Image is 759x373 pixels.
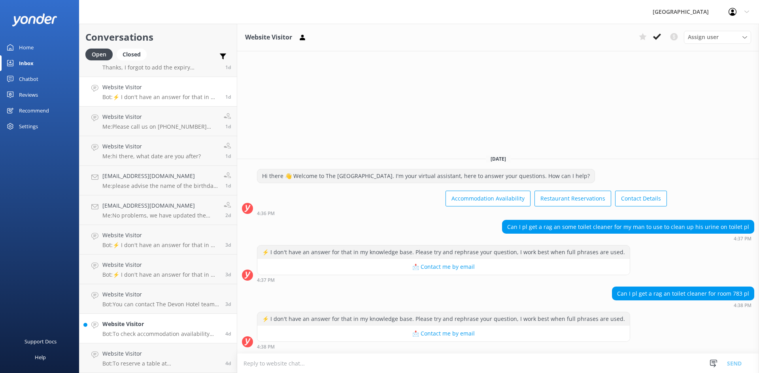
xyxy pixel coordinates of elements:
span: Sep 15 2025 10:41pm (UTC +12:00) Pacific/Auckland [225,330,231,337]
strong: 4:37 PM [734,236,751,241]
span: Sep 15 2025 04:30pm (UTC +12:00) Pacific/Auckland [225,360,231,367]
div: Sep 18 2025 04:38pm (UTC +12:00) Pacific/Auckland [257,344,630,349]
span: [DATE] [486,156,511,162]
p: Me: No problems, we have updated the email address. [102,212,218,219]
h4: [EMAIL_ADDRESS][DOMAIN_NAME] [102,201,218,210]
strong: 4:36 PM [257,211,275,216]
span: Sep 16 2025 11:14am (UTC +12:00) Pacific/Auckland [225,301,231,307]
div: Settings [19,118,38,134]
button: 📩 Contact me by email [257,326,630,341]
div: Assign User [684,31,751,43]
div: Help [35,349,46,365]
h4: Website Visitor [102,112,218,121]
a: Website VisitorBot:⚡ I don't have an answer for that in my knowledge base. Please try and rephras... [79,225,237,255]
a: Website VisitorBot:You can contact The Devon Hotel team at [PHONE_NUMBER] or 0800 843 338, or by ... [79,284,237,314]
p: Me: hi there, what date are you after? [102,153,201,160]
h4: Website Visitor [102,231,219,240]
strong: 4:38 PM [734,303,751,308]
button: 📩 Contact me by email [257,259,630,275]
div: Hi there 👋 Welcome to The [GEOGRAPHIC_DATA]. I'm your virtual assistant, here to answer your ques... [257,169,595,183]
span: Sep 18 2025 04:38pm (UTC +12:00) Pacific/Auckland [225,94,231,100]
h4: Website Visitor [102,142,201,151]
div: ⚡ I don't have an answer for that in my knowledge base. Please try and rephrase your question, I ... [257,246,630,259]
span: Sep 18 2025 12:59pm (UTC +12:00) Pacific/Auckland [225,153,231,159]
button: Accommodation Availability [446,191,531,206]
a: [EMAIL_ADDRESS][DOMAIN_NAME]Me:No problems, we have updated the email address.2d [79,195,237,225]
span: Sep 16 2025 05:29pm (UTC +12:00) Pacific/Auckland [225,242,231,248]
p: Bot: ⚡ I don't have an answer for that in my knowledge base. Please try and rephrase your questio... [102,94,219,101]
button: Restaurant Reservations [534,191,611,206]
h4: Website Visitor [102,83,219,92]
p: Bot: To reserve a table at [GEOGRAPHIC_DATA], visit [URL][DOMAIN_NAME] and choose your preferred ... [102,360,219,367]
div: Can I pl get a rag an toilet cleaner for room 783 pl [612,287,754,300]
p: Bot: ⚡ I don't have an answer for that in my knowledge base. Please try and rephrase your questio... [102,271,219,278]
div: Sep 18 2025 04:38pm (UTC +12:00) Pacific/Auckland [612,302,754,308]
span: Assign user [688,33,719,41]
span: Sep 18 2025 12:59pm (UTC +12:00) Pacific/Auckland [225,123,231,130]
p: Bot: ⚡ I don't have an answer for that in my knowledge base. Please try and rephrase your questio... [102,242,219,249]
div: Closed [117,49,147,60]
h3: Website Visitor [245,32,292,43]
p: Me: Please call us on [PHONE_NUMBER] and we can check lost property for you [102,123,218,130]
a: Website VisitorMe:hi there, what date are you after?1d [79,136,237,166]
div: Sep 18 2025 04:37pm (UTC +12:00) Pacific/Auckland [502,236,754,241]
p: Bot: To check accommodation availability and make a booking, please visit [URL][DOMAIN_NAME]. [102,330,219,337]
div: Reviews [19,87,38,103]
div: Home [19,39,34,55]
div: ⚡ I don't have an answer for that in my knowledge base. Please try and rephrase your question, I ... [257,312,630,326]
button: Contact Details [615,191,667,206]
div: Open [85,49,113,60]
div: Sep 18 2025 04:36pm (UTC +12:00) Pacific/Auckland [257,210,667,216]
div: Can I pl get a rag an some toilet cleaner for my man to use to clean up his urine on toilet pl [502,220,754,234]
strong: 4:38 PM [257,345,275,349]
div: Inbox [19,55,34,71]
a: Closed [117,50,151,58]
a: Website VisitorBot:⚡ I don't have an answer for that in my knowledge base. Please try and rephras... [79,255,237,284]
a: Website VisitorMe:Please call us on [PHONE_NUMBER] and we can check lost property for you1d [79,107,237,136]
img: yonder-white-logo.png [12,13,57,26]
h4: Website Visitor [102,290,219,299]
p: Me: please advise the name of the birthday person & we can have a look at the birthday club list [102,182,218,189]
h4: Website Visitor [102,349,219,358]
a: Website VisitorBot:To reserve a table at [GEOGRAPHIC_DATA], visit [URL][DOMAIN_NAME] and choose y... [79,343,237,373]
a: Open [85,50,117,58]
strong: 4:37 PM [257,278,275,283]
h2: Conversations [85,30,231,45]
a: Website VisitorBot:⚡ I don't have an answer for that in my knowledge base. Please try and rephras... [79,77,237,107]
div: Recommend [19,103,49,118]
div: Sep 18 2025 04:37pm (UTC +12:00) Pacific/Auckland [257,277,630,283]
span: Sep 16 2025 05:21pm (UTC +12:00) Pacific/Auckland [225,271,231,278]
span: Sep 18 2025 08:01pm (UTC +12:00) Pacific/Auckland [225,64,231,71]
div: Chatbot [19,71,38,87]
a: [EMAIL_ADDRESS][DOMAIN_NAME]Me:please advise the name of the birthday person & we can have a look... [79,166,237,195]
h4: [EMAIL_ADDRESS][DOMAIN_NAME] [102,172,218,180]
p: Bot: You can contact The Devon Hotel team at [PHONE_NUMBER] or 0800 843 338, or by emailing [EMAI... [102,301,219,308]
a: Website VisitorBot:To check accommodation availability and make a booking, please visit [URL][DOM... [79,314,237,343]
p: Thanks, I forgot to add the expiry date, let me resend the email, with thanks [102,64,200,71]
div: Support Docs [25,334,57,349]
span: Sep 18 2025 12:57pm (UTC +12:00) Pacific/Auckland [225,182,231,189]
span: Sep 17 2025 03:31pm (UTC +12:00) Pacific/Auckland [225,212,231,219]
h4: Website Visitor [102,320,219,328]
h4: Website Visitor [102,261,219,269]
